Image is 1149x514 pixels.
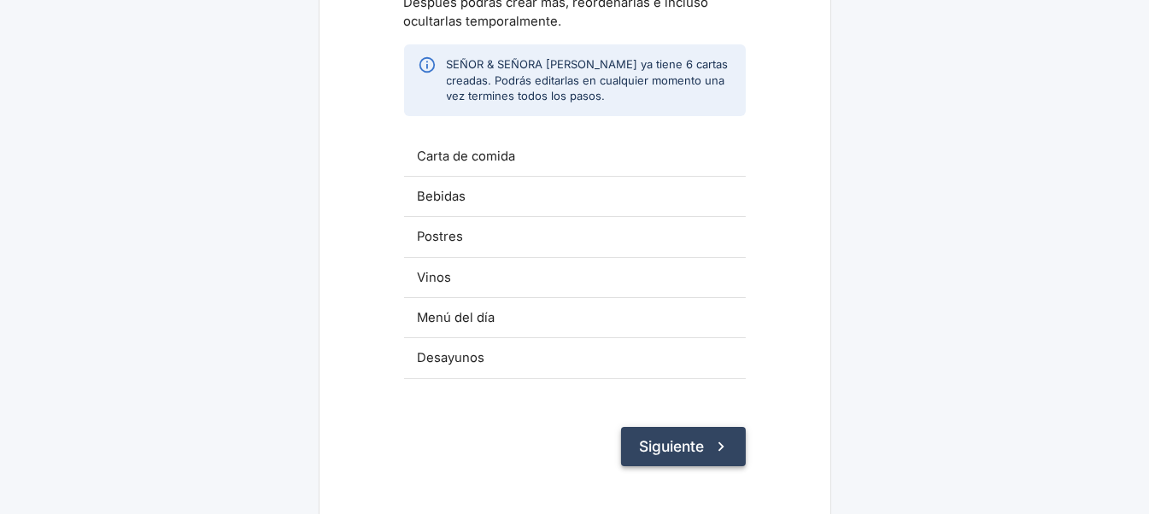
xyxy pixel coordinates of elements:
span: Postres [418,227,732,246]
div: SEÑOR & SEÑORA [PERSON_NAME] ya tiene 6 cartas creadas. Podrás editarlas en cualquier momento una... [447,50,732,111]
span: Menú del día [418,308,732,327]
span: Carta de comida [418,147,732,166]
span: Desayunos [418,348,732,367]
button: Siguiente [621,427,746,466]
span: Bebidas [418,187,732,206]
span: Vinos [418,268,732,287]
